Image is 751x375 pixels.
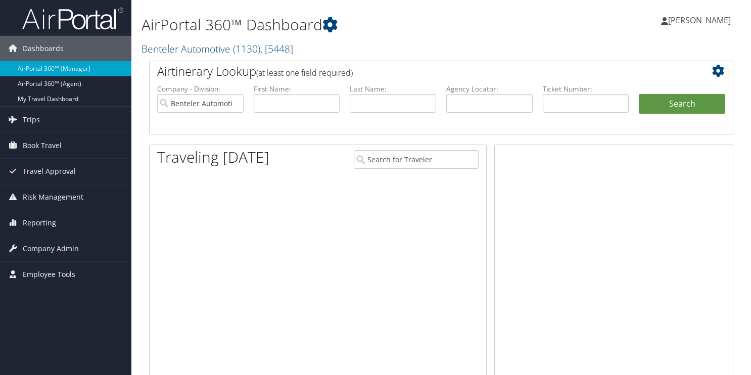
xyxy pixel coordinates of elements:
span: Company Admin [23,236,79,261]
label: Ticket Number: [543,84,629,94]
span: , [ 5448 ] [260,42,293,56]
span: Dashboards [23,36,64,61]
span: Travel Approval [23,159,76,184]
span: [PERSON_NAME] [668,15,731,26]
label: Company - Division: [157,84,244,94]
label: First Name: [254,84,340,94]
span: Trips [23,107,40,132]
span: Risk Management [23,184,83,210]
label: Last Name: [350,84,436,94]
h1: AirPortal 360™ Dashboard [142,14,541,35]
h1: Traveling [DATE] [157,147,269,168]
span: Employee Tools [23,262,75,287]
label: Agency Locator: [446,84,533,94]
h2: Airtinerary Lookup [157,63,677,80]
span: Reporting [23,210,56,236]
button: Search [639,94,725,114]
span: ( 1130 ) [233,42,260,56]
img: airportal-logo.png [22,7,123,30]
input: Search for Traveler [354,150,479,169]
span: Book Travel [23,133,62,158]
a: Benteler Automotive [142,42,293,56]
span: (at least one field required) [256,67,353,78]
a: [PERSON_NAME] [661,5,741,35]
